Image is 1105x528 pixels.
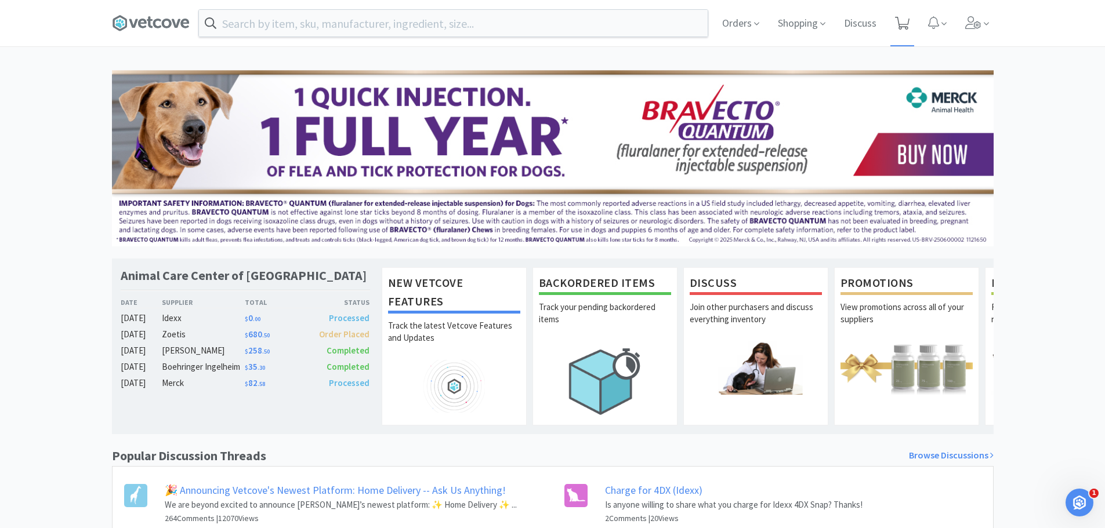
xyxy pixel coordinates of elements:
span: 35 [245,361,265,372]
img: hero_promotions.png [840,341,973,394]
span: $ [245,380,248,388]
div: Total [245,297,307,308]
a: Discuss [839,19,881,29]
div: Boehringer Ingelheim [162,360,245,374]
p: Track your pending backordered items [539,301,671,341]
div: Zoetis [162,327,245,341]
div: [DATE] [121,327,162,341]
div: Date [121,297,162,308]
img: hero_feature_roadmap.png [388,360,520,413]
img: hero_backorders.png [539,341,671,421]
iframe: Intercom live chat [1066,489,1093,516]
h1: Animal Care Center of [GEOGRAPHIC_DATA] [121,267,367,284]
span: $ [245,348,248,355]
span: $ [245,315,248,323]
span: Processed [329,312,369,323]
span: 82 [245,377,265,388]
span: . 50 [262,332,270,339]
p: Is anyone willing to share what you charge for Idexx 4DX Snap? Thanks! [605,498,863,512]
span: 680 [245,329,270,340]
div: Supplier [162,297,245,308]
a: DiscussJoin other purchasers and discuss everything inventory [683,267,828,425]
span: . 00 [253,315,260,323]
span: . 58 [258,380,265,388]
div: [DATE] [121,311,162,325]
span: 0 [245,312,260,323]
input: Search by item, sku, manufacturer, ingredient, size... [199,10,708,37]
a: [DATE]Merck$82.58Processed [121,376,370,390]
a: [DATE]Boehringer Ingelheim$35.30Completed [121,360,370,374]
span: . 30 [258,364,265,372]
span: Order Placed [319,329,369,340]
a: 🎉 Announcing Vetcove's Newest Platform: Home Delivery -- Ask Us Anything! [165,483,506,497]
h1: New Vetcove Features [388,274,520,314]
span: $ [245,364,248,372]
a: Browse Discussions [909,448,994,463]
div: [DATE] [121,360,162,374]
a: PromotionsView promotions across all of your suppliers [834,267,979,425]
a: Charge for 4DX (Idexx) [605,483,702,497]
a: [DATE]Zoetis$680.50Order Placed [121,327,370,341]
span: . 50 [262,348,270,355]
h6: 264 Comments | 12070 Views [165,512,517,525]
img: hero_discuss.png [690,341,822,394]
span: $ [245,332,248,339]
h1: Discuss [690,274,822,295]
div: [DATE] [121,376,162,390]
div: Merck [162,376,245,390]
span: Completed [327,361,369,372]
a: Backordered ItemsTrack your pending backordered items [532,267,678,425]
div: [DATE] [121,344,162,358]
p: Track the latest Vetcove Features and Updates [388,319,520,360]
span: 1 [1089,489,1099,498]
a: [DATE][PERSON_NAME]$258.50Completed [121,344,370,358]
h6: 2 Comments | 20 Views [605,512,863,525]
img: 3ffb5edee65b4d9ab6d7b0afa510b01f.jpg [112,70,994,246]
span: Processed [329,377,369,388]
p: We are beyond excited to announce [PERSON_NAME]’s newest platform: ✨ Home Delivery ✨ ... [165,498,517,512]
h1: Popular Discussion Threads [112,446,266,466]
div: Idexx [162,311,245,325]
a: [DATE]Idexx$0.00Processed [121,311,370,325]
div: [PERSON_NAME] [162,344,245,358]
div: Status [307,297,370,308]
span: 258 [245,345,270,356]
span: Completed [327,345,369,356]
h1: Backordered Items [539,274,671,295]
h1: Promotions [840,274,973,295]
p: Join other purchasers and discuss everything inventory [690,301,822,341]
a: New Vetcove FeaturesTrack the latest Vetcove Features and Updates [382,267,527,425]
p: View promotions across all of your suppliers [840,301,973,341]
